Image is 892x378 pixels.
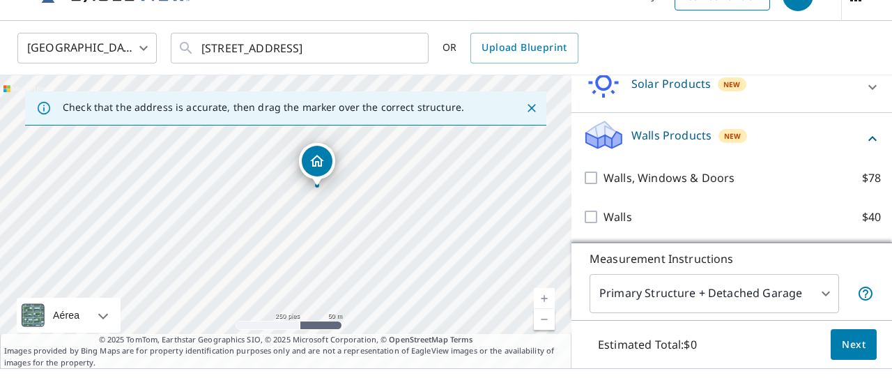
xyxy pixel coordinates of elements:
span: Next [842,336,866,354]
span: Upload Blueprint [482,39,567,56]
a: Nivel actual 17, alejar [534,309,555,330]
span: New [723,79,740,90]
a: OpenStreetMap [389,334,447,345]
p: Walls Products [631,127,712,144]
div: Primary Structure + Detached Garage [590,274,839,313]
span: © 2025 TomTom, Earthstar Geographics SIO, © 2025 Microsoft Corporation, © [99,334,473,346]
div: [GEOGRAPHIC_DATA] [17,29,157,68]
div: OR [443,33,578,63]
a: Nivel actual 17, ampliar [534,288,555,309]
a: Terms [450,334,473,345]
p: Estimated Total: $0 [587,329,708,360]
p: Check that the address is accurate, then drag the marker over the correct structure. [63,101,464,114]
p: Walls, Windows & Doors [603,169,735,186]
div: Aérea [49,298,84,333]
button: Close [523,99,541,117]
span: New [724,130,741,142]
a: Upload Blueprint [470,33,578,63]
p: Solar Products [631,75,711,92]
p: $78 [862,169,881,186]
p: Measurement Instructions [590,250,874,267]
button: Next [831,329,877,361]
div: Aérea [17,298,121,333]
div: Solar ProductsNew [583,67,881,107]
p: Walls [603,209,632,225]
div: Dropped pin, building 1, Residential property, 1516 E 19th St Minneapolis, MN 55404 [299,143,335,186]
div: Walls ProductsNew [583,119,881,158]
p: $40 [862,209,881,225]
input: Search by address or latitude-longitude [201,29,400,68]
span: Your report will include the primary structure and a detached garage if one exists. [857,285,874,302]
